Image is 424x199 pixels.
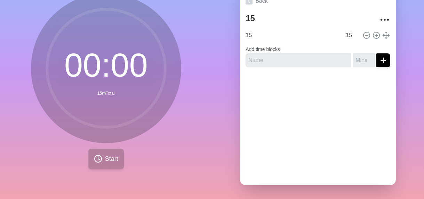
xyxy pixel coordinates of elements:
[246,46,280,52] label: Add time blocks
[343,28,360,42] input: Mins
[378,13,392,27] button: More
[353,53,375,67] input: Mins
[88,149,124,169] button: Start
[246,53,351,67] input: Name
[105,154,118,164] span: Start
[243,28,342,42] input: Name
